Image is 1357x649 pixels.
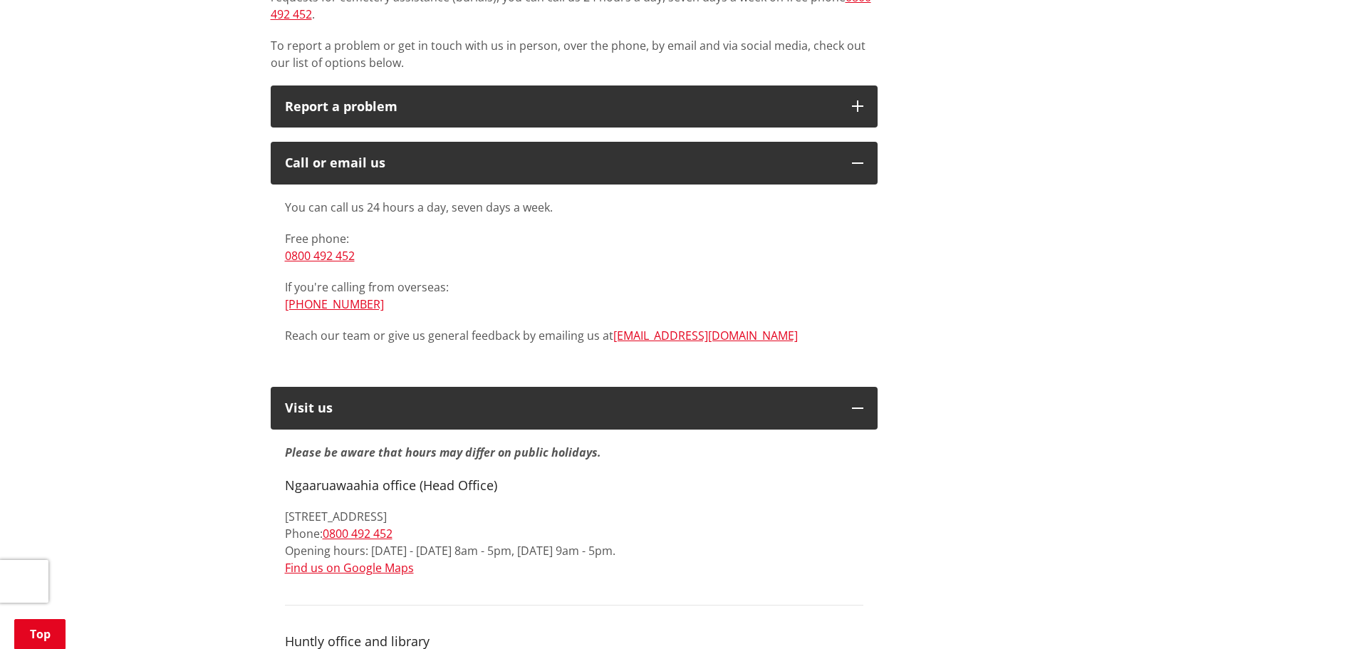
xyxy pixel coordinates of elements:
p: You can call us 24 hours a day, seven days a week. [285,199,863,216]
button: Call or email us [271,142,878,185]
button: Visit us [271,387,878,430]
p: Free phone: [285,230,863,264]
button: Report a problem [271,85,878,128]
p: Reach our team or give us general feedback by emailing us at [285,327,863,344]
p: If you're calling from overseas: [285,279,863,313]
div: Call or email us [285,156,838,170]
a: [EMAIL_ADDRESS][DOMAIN_NAME] [613,328,798,343]
p: Report a problem [285,100,838,114]
p: To report a problem or get in touch with us in person, over the phone, by email and via social me... [271,37,878,71]
h4: Ngaaruawaahia office (Head Office) [285,478,863,494]
p: Visit us [285,401,838,415]
a: 0800 492 452 [285,248,355,264]
iframe: Messenger Launcher [1291,589,1343,640]
a: Find us on Google Maps [285,560,414,576]
a: [PHONE_NUMBER] [285,296,384,312]
a: Top [14,619,66,649]
strong: Please be aware that hours may differ on public holidays. [285,445,601,477]
p: [STREET_ADDRESS] Phone: Opening hours: [DATE] - [DATE] 8am - 5pm, [DATE] 9am - 5pm. [285,508,863,576]
a: 0800 492 452 [323,526,392,541]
